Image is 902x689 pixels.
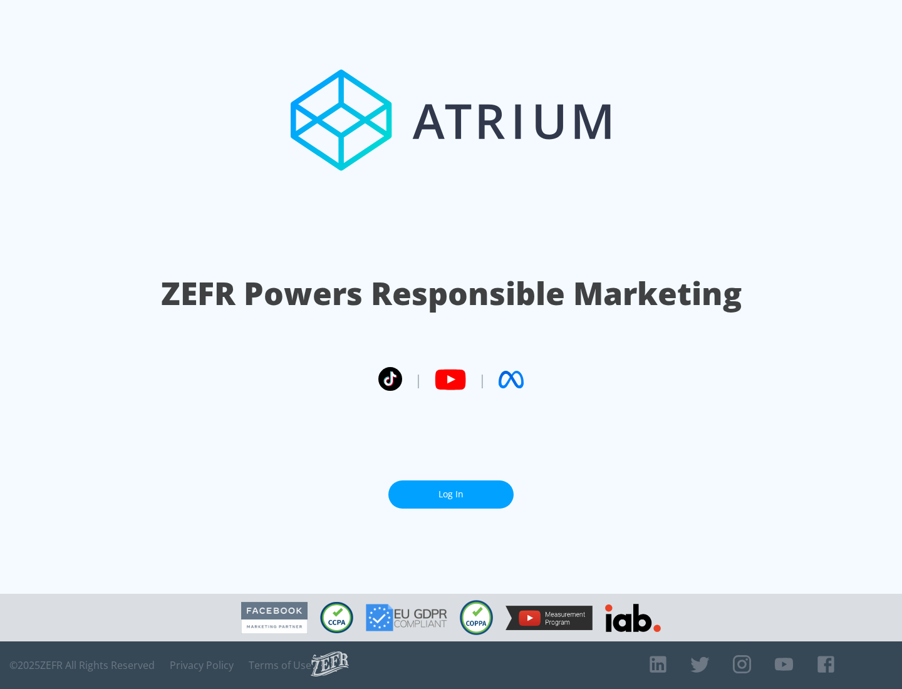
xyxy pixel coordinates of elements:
img: CCPA Compliant [320,602,353,633]
img: GDPR Compliant [366,604,447,631]
img: YouTube Measurement Program [505,606,593,630]
h1: ZEFR Powers Responsible Marketing [161,272,742,315]
span: | [479,370,486,389]
span: | [415,370,422,389]
span: © 2025 ZEFR All Rights Reserved [9,659,155,671]
img: Facebook Marketing Partner [241,602,308,634]
a: Log In [388,480,514,509]
img: COPPA Compliant [460,600,493,635]
a: Privacy Policy [170,659,234,671]
a: Terms of Use [249,659,311,671]
img: IAB [605,604,661,632]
